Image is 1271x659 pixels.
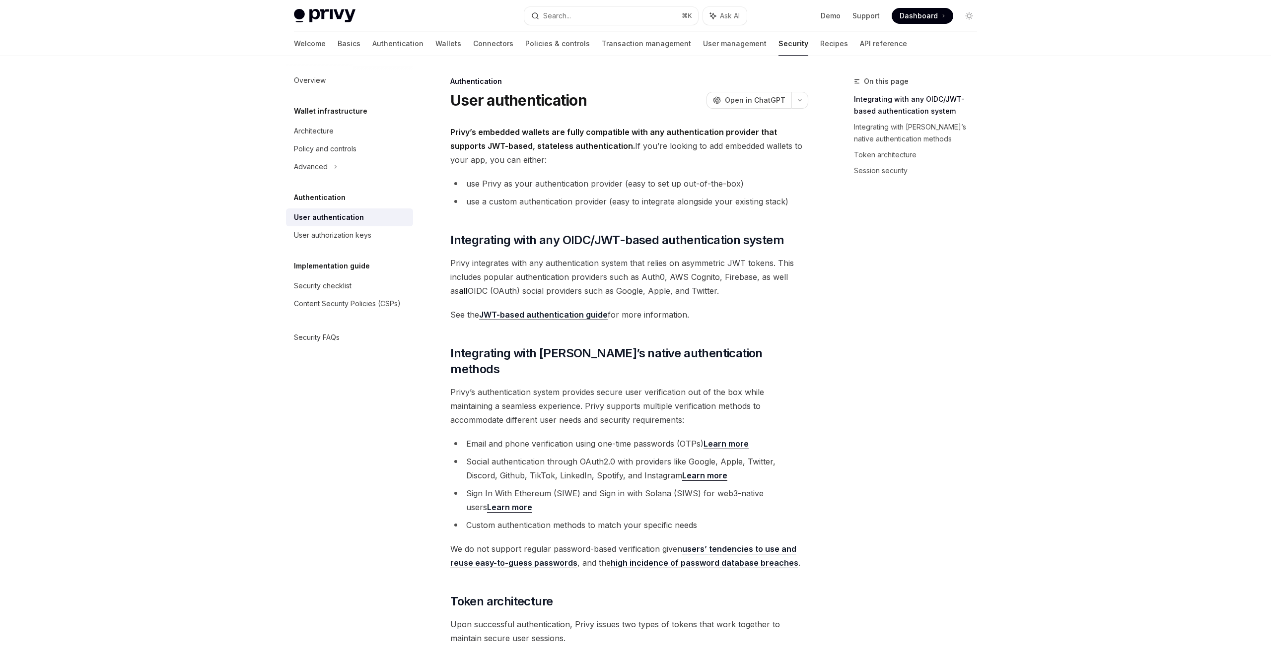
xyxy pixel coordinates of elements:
[450,518,808,532] li: Custom authentication methods to match your specific needs
[294,143,356,155] div: Policy and controls
[294,331,340,343] div: Security FAQs
[860,32,907,56] a: API reference
[854,119,985,147] a: Integrating with [PERSON_NAME]’s native authentication methods
[450,127,777,151] strong: Privy’s embedded wallets are fully compatible with any authentication provider that supports JWT-...
[682,470,727,481] a: Learn more
[294,32,326,56] a: Welcome
[450,195,808,208] li: use a custom authentication provider (easy to integrate alongside your existing stack)
[372,32,424,56] a: Authentication
[479,310,608,320] a: JWT-based authentication guide
[294,161,328,173] div: Advanced
[294,298,401,310] div: Content Security Policies (CSPs)
[286,226,413,244] a: User authorization keys
[294,9,355,23] img: light logo
[611,558,798,568] a: high incidence of password database breaches
[706,92,791,109] button: Open in ChatGPT
[602,32,691,56] a: Transaction management
[338,32,360,56] a: Basics
[450,437,808,451] li: Email and phone verification using one-time passwords (OTPs)
[450,91,587,109] h1: User authentication
[703,7,747,25] button: Ask AI
[286,140,413,158] a: Policy and controls
[778,32,808,56] a: Security
[487,502,532,513] a: Learn more
[682,12,692,20] span: ⌘ K
[294,125,334,137] div: Architecture
[525,32,590,56] a: Policies & controls
[450,125,808,167] span: If you’re looking to add embedded wallets to your app, you can either:
[450,542,808,570] span: We do not support regular password-based verification given , and the .
[854,91,985,119] a: Integrating with any OIDC/JWT-based authentication system
[294,74,326,86] div: Overview
[450,177,808,191] li: use Privy as your authentication provider (easy to set up out-of-the-box)
[294,260,370,272] h5: Implementation guide
[450,256,808,298] span: Privy integrates with any authentication system that relies on asymmetric JWT tokens. This includ...
[286,277,413,295] a: Security checklist
[294,229,371,241] div: User authorization keys
[286,208,413,226] a: User authentication
[286,71,413,89] a: Overview
[294,211,364,223] div: User authentication
[286,295,413,313] a: Content Security Policies (CSPs)
[459,286,468,296] strong: all
[286,122,413,140] a: Architecture
[450,385,808,427] span: Privy’s authentication system provides secure user verification out of the box while maintaining ...
[450,486,808,514] li: Sign In With Ethereum (SIWE) and Sign in with Solana (SIWS) for web3-native users
[450,345,808,377] span: Integrating with [PERSON_NAME]’s native authentication methods
[435,32,461,56] a: Wallets
[900,11,938,21] span: Dashboard
[543,10,571,22] div: Search...
[892,8,953,24] a: Dashboard
[450,617,808,645] span: Upon successful authentication, Privy issues two types of tokens that work together to maintain s...
[450,76,808,86] div: Authentication
[821,11,841,21] a: Demo
[854,163,985,179] a: Session security
[524,7,698,25] button: Search...⌘K
[294,280,352,292] div: Security checklist
[703,32,767,56] a: User management
[450,455,808,482] li: Social authentication through OAuth2.0 with providers like Google, Apple, Twitter, Discord, Githu...
[704,439,749,449] a: Learn more
[286,329,413,346] a: Security FAQs
[473,32,513,56] a: Connectors
[820,32,848,56] a: Recipes
[864,75,909,87] span: On this page
[450,593,553,609] span: Token architecture
[725,95,785,105] span: Open in ChatGPT
[294,105,367,117] h5: Wallet infrastructure
[961,8,977,24] button: Toggle dark mode
[720,11,740,21] span: Ask AI
[450,308,808,322] span: See the for more information.
[854,147,985,163] a: Token architecture
[294,192,346,203] h5: Authentication
[852,11,880,21] a: Support
[450,232,784,248] span: Integrating with any OIDC/JWT-based authentication system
